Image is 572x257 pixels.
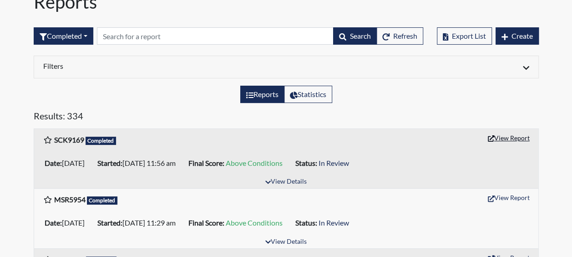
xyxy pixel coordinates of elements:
b: Date: [45,159,62,167]
button: View Report [484,131,534,145]
label: View statistics about completed interviews [284,86,332,103]
li: [DATE] [41,216,94,230]
b: Started: [97,159,122,167]
span: Above Conditions [226,159,283,167]
li: [DATE] 11:56 am [94,156,185,170]
button: Search [333,27,377,45]
b: Final Score: [188,218,224,227]
li: [DATE] 11:29 am [94,216,185,230]
h5: Results: 334 [34,110,539,125]
span: In Review [319,218,349,227]
span: In Review [319,159,349,167]
li: [DATE] [41,156,94,170]
button: View Report [484,190,534,205]
span: Search [350,31,371,40]
span: Completed [87,196,118,205]
h6: Filters [43,62,279,70]
b: Date: [45,218,62,227]
b: Final Score: [188,159,224,167]
span: Refresh [393,31,417,40]
span: Create [511,31,533,40]
span: Completed [86,137,116,145]
button: Export List [437,27,492,45]
b: Status: [295,159,317,167]
b: Started: [97,218,122,227]
b: Status: [295,218,317,227]
button: View Details [261,176,311,188]
span: Above Conditions [226,218,283,227]
div: Filter by interview status [34,27,93,45]
button: Refresh [376,27,423,45]
b: SCK9169 [54,135,84,144]
button: View Details [261,236,311,248]
b: MSR5954 [54,195,86,204]
button: Create [496,27,539,45]
button: Completed [34,27,93,45]
label: View the list of reports [240,86,284,103]
span: Export List [452,31,486,40]
div: Click to expand/collapse filters [36,62,536,72]
input: Search by Registration ID, Interview Number, or Investigation Name. [97,27,334,45]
